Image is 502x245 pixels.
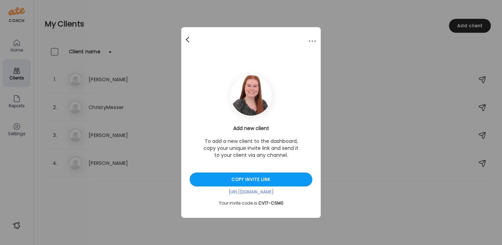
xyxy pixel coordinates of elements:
p: To add a new client to the dashboard, copy your unique invite link and send it to your client via... [202,138,300,159]
div: [URL][DOMAIN_NAME] [190,189,312,195]
img: avatars%2F3QGrsCc6FDXbZBlAH1zbxNwguRN2 [231,75,271,116]
span: CV17-CSM0 [258,200,283,206]
h3: Add new client [190,125,312,132]
div: Copy invite link [190,173,312,186]
div: Your invite code is: [190,200,312,206]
